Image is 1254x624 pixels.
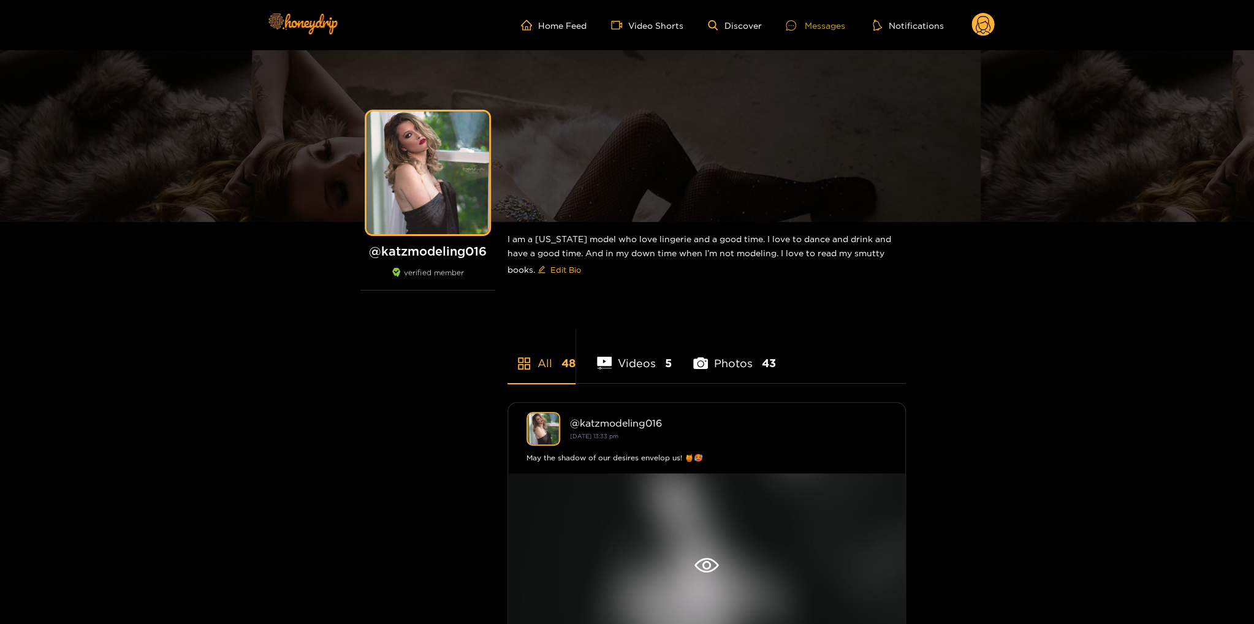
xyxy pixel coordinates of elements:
[786,18,845,32] div: Messages
[550,264,581,276] span: Edit Bio
[507,222,906,289] div: I am a [US_STATE] model who love lingerie and a good time. I love to dance and drink and have a g...
[665,356,672,371] span: 5
[526,452,887,464] div: May the shadow of our desires envelop us! 🍯🥵
[561,356,576,371] span: 48
[538,265,545,275] span: edit
[708,20,761,31] a: Discover
[526,412,560,446] img: katzmodeling016
[693,328,776,383] li: Photos
[611,20,628,31] span: video-camera
[521,20,538,31] span: home
[869,19,947,31] button: Notifications
[597,328,672,383] li: Videos
[535,260,583,280] button: editEdit Bio
[360,243,495,259] h1: @ katzmodeling016
[521,20,587,31] a: Home Feed
[507,328,576,383] li: All
[360,268,495,291] div: verified member
[570,417,887,428] div: @ katzmodeling016
[570,433,618,439] small: [DATE] 13:33 pm
[611,20,683,31] a: Video Shorts
[762,356,776,371] span: 43
[517,356,531,371] span: appstore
